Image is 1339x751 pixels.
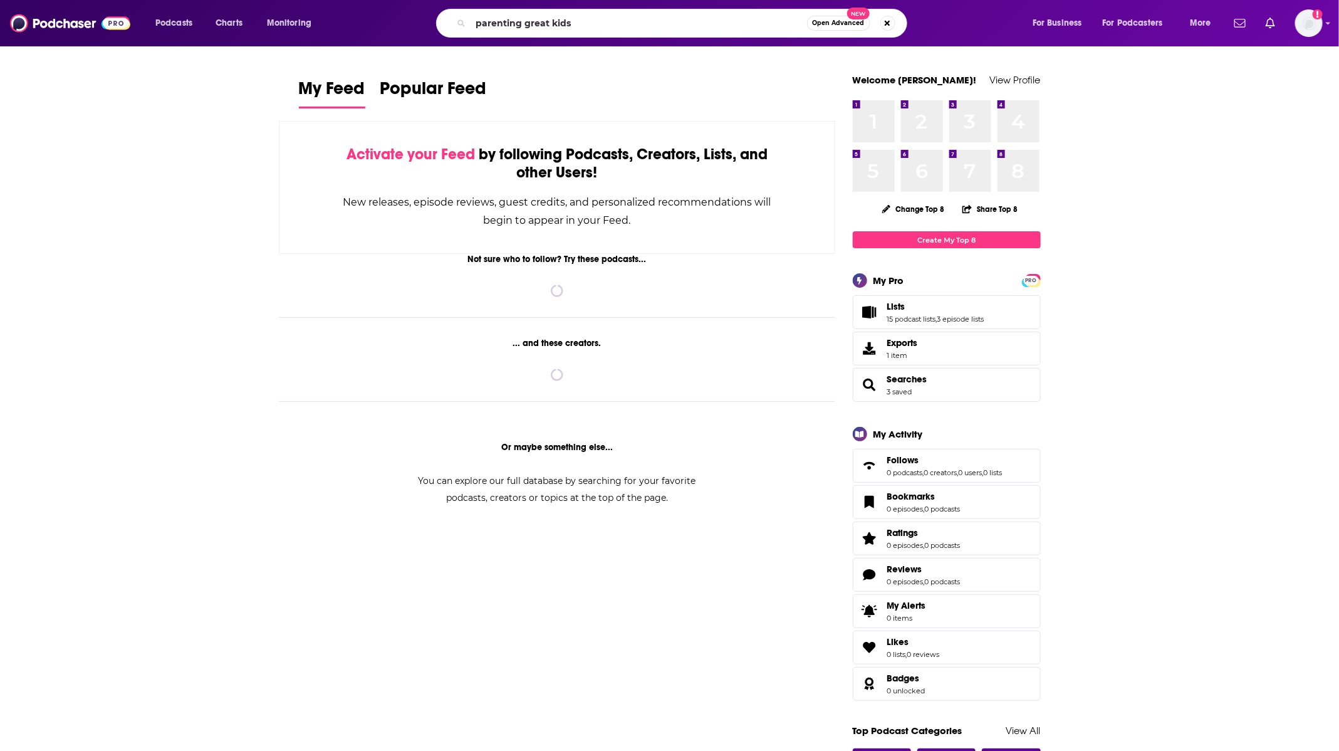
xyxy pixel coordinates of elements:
span: For Podcasters [1103,14,1163,32]
a: 0 lists [887,650,906,659]
span: , [982,468,984,477]
span: My Feed [299,78,365,107]
button: open menu [1181,13,1227,33]
span: For Business [1033,14,1082,32]
a: Badges [887,673,925,684]
span: Popular Feed [380,78,487,107]
span: , [936,315,937,323]
a: Reviews [887,564,961,575]
a: Show notifications dropdown [1229,13,1251,34]
a: 0 episodes [887,505,924,513]
a: Show notifications dropdown [1261,13,1280,34]
span: Lists [887,301,905,312]
button: open menu [147,13,209,33]
span: PRO [1024,276,1039,285]
a: 0 podcasts [887,468,923,477]
span: Exports [857,340,882,357]
a: 0 unlocked [887,686,925,695]
span: 0 items [887,614,926,622]
span: , [923,468,924,477]
a: Charts [207,13,250,33]
a: 0 users [959,468,982,477]
a: 3 saved [887,387,912,396]
a: Searches [857,376,882,394]
a: 15 podcast lists [887,315,936,323]
div: Search podcasts, credits, & more... [448,9,919,38]
span: Logged in as ZoeJethani [1295,9,1323,37]
a: Badges [857,675,882,693]
button: open menu [258,13,328,33]
span: Follows [887,454,919,466]
span: , [906,650,907,659]
a: Reviews [857,566,882,584]
a: Exports [853,332,1041,365]
a: 3 episode lists [937,315,984,323]
span: , [957,468,959,477]
span: , [924,541,925,550]
a: Follows [857,457,882,475]
span: 1 item [887,351,918,360]
span: My Alerts [857,602,882,620]
span: More [1190,14,1211,32]
span: Lists [853,295,1041,329]
input: Search podcasts, credits, & more... [471,13,807,33]
a: Bookmarks [857,493,882,511]
span: , [924,505,925,513]
a: Lists [887,301,984,312]
span: Follows [853,449,1041,483]
a: Top Podcast Categories [853,725,962,737]
button: open menu [1024,13,1098,33]
a: 0 episodes [887,577,924,586]
a: Likes [857,639,882,656]
span: Exports [887,337,918,349]
span: , [924,577,925,586]
div: Or maybe something else... [279,442,836,453]
button: Open AdvancedNew [807,16,870,31]
a: 0 reviews [907,650,940,659]
span: Reviews [887,564,922,575]
a: My Alerts [853,594,1041,628]
a: Popular Feed [380,78,487,108]
span: My Alerts [887,600,926,611]
div: ... and these creators. [279,338,836,349]
a: My Feed [299,78,365,108]
a: Welcome [PERSON_NAME]! [853,74,977,86]
button: Show profile menu [1295,9,1323,37]
span: Open Advanced [813,20,865,26]
a: 0 lists [984,468,1003,477]
div: You can explore our full database by searching for your favorite podcasts, creators or topics at ... [403,473,711,507]
span: Monitoring [267,14,311,32]
a: 0 podcasts [925,577,961,586]
span: Badges [853,667,1041,701]
a: PRO [1024,275,1039,285]
button: Change Top 8 [875,201,952,217]
button: open menu [1095,13,1181,33]
span: Activate your Feed [346,145,475,164]
span: Bookmarks [853,485,1041,519]
img: Podchaser - Follow, Share and Rate Podcasts [10,11,130,35]
a: Likes [887,636,940,648]
a: View All [1006,725,1041,737]
img: User Profile [1295,9,1323,37]
a: Ratings [857,530,882,547]
a: Ratings [887,527,961,538]
span: Likes [853,631,1041,664]
button: Share Top 8 [962,197,1018,221]
a: 0 episodes [887,541,924,550]
a: Lists [857,303,882,321]
a: Searches [887,374,927,385]
svg: Add a profile image [1313,9,1323,19]
span: Podcasts [155,14,192,32]
span: Ratings [853,522,1041,555]
div: My Activity [873,428,923,440]
span: New [847,8,870,19]
a: Follows [887,454,1003,466]
span: Charts [216,14,242,32]
span: Searches [853,368,1041,402]
span: Likes [887,636,909,648]
span: Badges [887,673,920,684]
a: Bookmarks [887,491,961,502]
